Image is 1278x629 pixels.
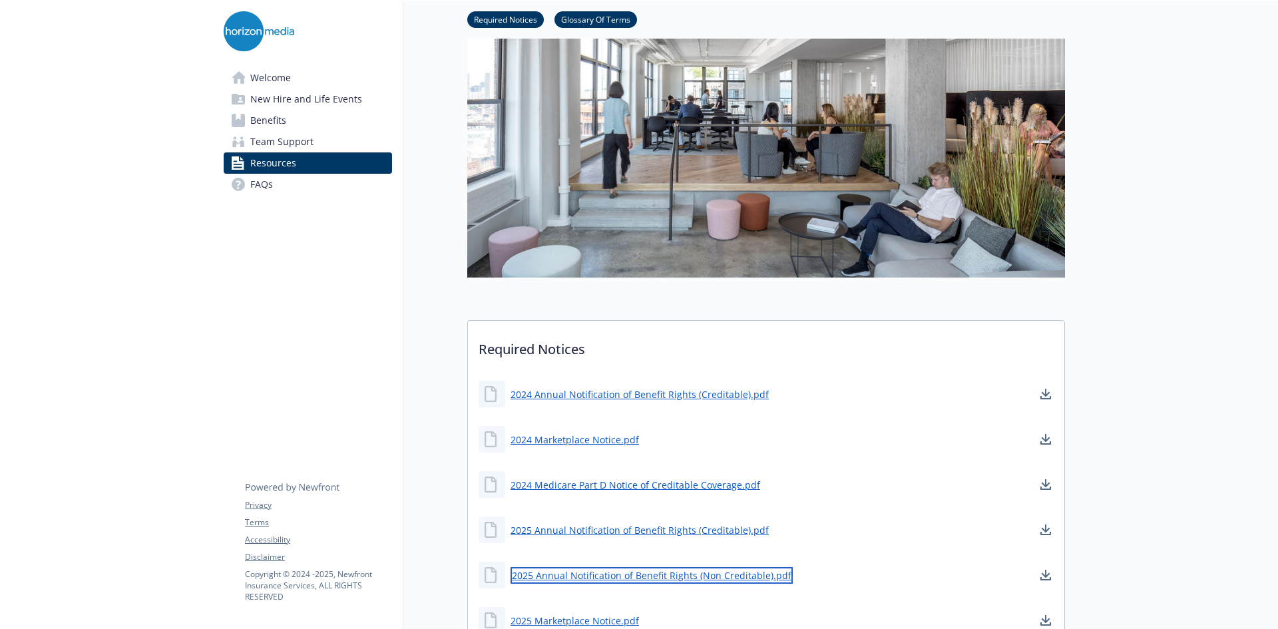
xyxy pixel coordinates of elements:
[511,433,639,447] a: 2024 Marketplace Notice.pdf
[224,131,392,152] a: Team Support
[250,131,314,152] span: Team Support
[1038,612,1054,628] a: download document
[250,152,296,174] span: Resources
[1038,386,1054,402] a: download document
[511,387,769,401] a: 2024 Annual Notification of Benefit Rights (Creditable).pdf
[1038,522,1054,538] a: download document
[224,174,392,195] a: FAQs
[250,174,273,195] span: FAQs
[224,89,392,110] a: New Hire and Life Events
[1038,567,1054,583] a: download document
[224,152,392,174] a: Resources
[250,67,291,89] span: Welcome
[245,499,391,511] a: Privacy
[554,13,637,25] a: Glossary Of Terms
[511,523,769,537] a: 2025 Annual Notification of Benefit Rights (Creditable).pdf
[1038,431,1054,447] a: download document
[467,13,544,25] a: Required Notices
[250,89,362,110] span: New Hire and Life Events
[250,110,286,131] span: Benefits
[245,568,391,602] p: Copyright © 2024 - 2025 , Newfront Insurance Services, ALL RIGHTS RESERVED
[245,517,391,528] a: Terms
[245,534,391,546] a: Accessibility
[224,67,392,89] a: Welcome
[511,478,760,492] a: 2024 Medicare Part D Notice of Creditable Coverage.pdf
[468,321,1064,370] p: Required Notices
[511,614,639,628] a: 2025 Marketplace Notice.pdf
[511,567,793,584] a: 2025 Annual Notification of Benefit Rights (Non Creditable).pdf
[1038,477,1054,493] a: download document
[245,551,391,563] a: Disclaimer
[224,110,392,131] a: Benefits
